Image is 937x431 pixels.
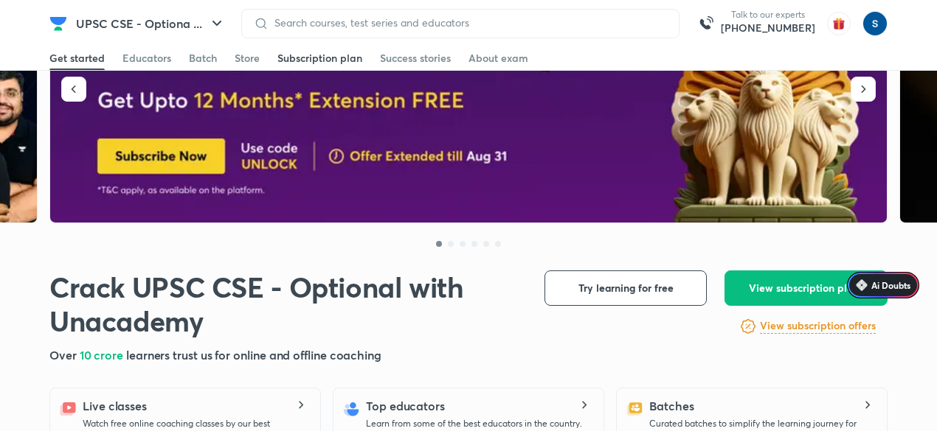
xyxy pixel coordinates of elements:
[847,272,919,298] a: Ai Doubts
[856,279,868,291] img: Icon
[366,397,445,415] h5: Top educators
[871,279,910,291] span: Ai Doubts
[691,9,721,38] img: call-us
[122,51,171,66] div: Educators
[189,51,217,66] div: Batch
[80,347,126,362] span: 10 crore
[578,281,674,295] span: Try learning for free
[49,15,67,32] img: Company Logo
[235,51,260,66] div: Store
[189,46,217,70] a: Batch
[827,12,851,35] img: avatar
[49,46,105,70] a: Get started
[49,51,105,66] div: Get started
[366,418,582,430] p: Learn from some of the best educators in the country.
[83,397,147,415] h5: Live classes
[760,318,876,334] h6: View subscription offers
[749,281,863,295] span: View subscription plans
[380,51,451,66] div: Success stories
[649,397,694,415] h5: Batches
[725,270,888,306] button: View subscription plans
[122,46,171,70] a: Educators
[721,21,815,35] a: [PHONE_NUMBER]
[468,46,528,70] a: About exam
[235,46,260,70] a: Store
[277,46,362,70] a: Subscription plan
[544,270,707,306] button: Try learning for free
[49,270,521,337] h1: Crack UPSC CSE - Optional with Unacademy
[468,51,528,66] div: About exam
[862,11,888,36] img: simran kumari
[721,9,815,21] p: Talk to our experts
[67,9,235,38] button: UPSC CSE - Optiona ...
[49,347,80,362] span: Over
[126,347,381,362] span: learners trust us for online and offline coaching
[277,51,362,66] div: Subscription plan
[380,46,451,70] a: Success stories
[269,17,667,29] input: Search courses, test series and educators
[760,318,876,335] a: View subscription offers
